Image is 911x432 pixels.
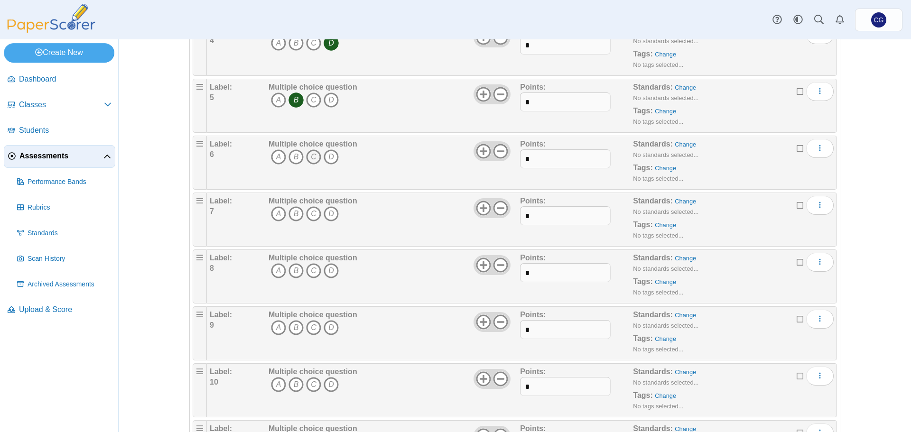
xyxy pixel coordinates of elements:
[19,125,112,136] span: Students
[210,207,214,215] b: 7
[306,263,321,278] i: C
[210,254,232,262] b: Label:
[288,320,304,335] i: B
[28,177,112,187] span: Performance Bands
[633,334,652,342] b: Tags:
[13,248,115,270] a: Scan History
[4,299,115,322] a: Upload & Score
[633,379,698,386] small: No standards selected...
[806,196,834,215] button: More options
[193,306,207,360] div: Drag handle
[193,22,207,76] div: Drag handle
[271,263,286,278] i: A
[655,392,676,399] a: Change
[675,368,696,376] a: Change
[829,9,850,30] a: Alerts
[4,68,115,91] a: Dashboard
[19,304,112,315] span: Upload & Score
[655,335,676,342] a: Change
[210,368,232,376] b: Label:
[633,50,652,58] b: Tags:
[633,151,698,158] small: No standards selected...
[4,43,114,62] a: Create New
[4,26,99,34] a: PaperScorer
[324,320,339,335] i: D
[633,140,673,148] b: Standards:
[306,206,321,221] i: C
[210,140,232,148] b: Label:
[193,79,207,133] div: Drag handle
[269,83,357,91] b: Multiple choice question
[4,145,115,168] a: Assessments
[655,108,676,115] a: Change
[633,118,683,125] small: No tags selected...
[655,278,676,285] a: Change
[324,263,339,278] i: D
[633,289,683,296] small: No tags selected...
[871,12,886,28] span: Christopher Gutierrez
[210,264,214,272] b: 8
[520,83,546,91] b: Points:
[675,198,696,205] a: Change
[806,253,834,272] button: More options
[269,140,357,148] b: Multiple choice question
[288,92,304,108] i: B
[306,92,321,108] i: C
[520,368,546,376] b: Points:
[675,84,696,91] a: Change
[633,391,652,399] b: Tags:
[13,222,115,245] a: Standards
[806,367,834,386] button: More options
[633,265,698,272] small: No standards selected...
[655,221,676,229] a: Change
[633,37,698,45] small: No standards selected...
[271,320,286,335] i: A
[633,197,673,205] b: Standards:
[655,165,676,172] a: Change
[633,164,652,172] b: Tags:
[633,107,652,115] b: Tags:
[324,36,339,51] i: D
[633,94,698,101] small: No standards selected...
[855,9,902,31] a: Christopher Gutierrez
[193,363,207,417] div: Drag handle
[633,346,683,353] small: No tags selected...
[806,310,834,329] button: More options
[633,83,673,91] b: Standards:
[28,280,112,289] span: Archived Assessments
[13,196,115,219] a: Rubrics
[288,149,304,165] i: B
[633,254,673,262] b: Standards:
[306,377,321,392] i: C
[269,311,357,319] b: Multiple choice question
[13,171,115,193] a: Performance Bands
[4,94,115,117] a: Classes
[193,193,207,247] div: Drag handle
[271,92,286,108] i: A
[210,378,218,386] b: 10
[271,149,286,165] i: A
[288,263,304,278] i: B
[28,229,112,238] span: Standards
[633,368,673,376] b: Standards:
[655,51,676,58] a: Change
[269,254,357,262] b: Multiple choice question
[806,139,834,158] button: More options
[19,151,103,161] span: Assessments
[874,17,884,23] span: Christopher Gutierrez
[271,36,286,51] i: A
[633,311,673,319] b: Standards:
[19,74,112,84] span: Dashboard
[324,206,339,221] i: D
[633,175,683,182] small: No tags selected...
[210,197,232,205] b: Label:
[193,249,207,303] div: Drag handle
[4,119,115,142] a: Students
[210,150,214,158] b: 6
[19,100,104,110] span: Classes
[675,312,696,319] a: Change
[210,37,214,45] b: 4
[633,221,652,229] b: Tags:
[633,277,652,285] b: Tags:
[13,273,115,296] a: Archived Assessments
